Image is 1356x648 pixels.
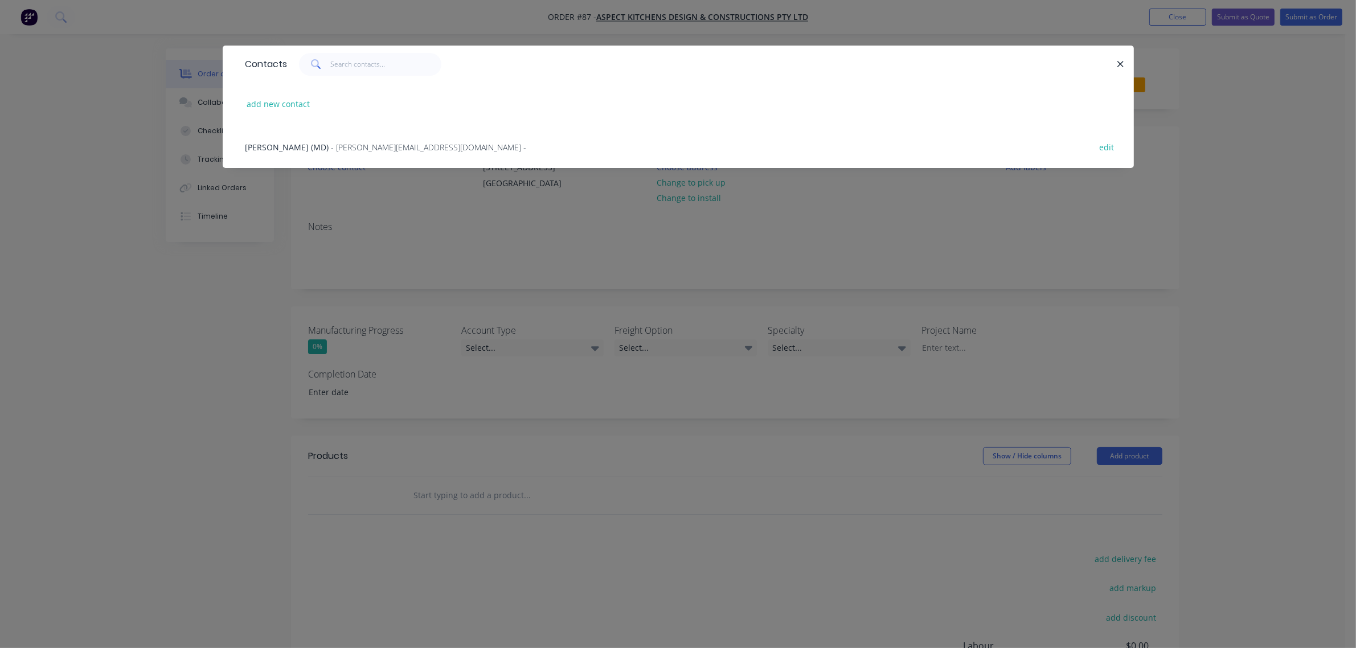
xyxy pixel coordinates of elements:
div: Contacts [240,46,288,83]
span: - [PERSON_NAME][EMAIL_ADDRESS][DOMAIN_NAME] - [331,142,527,153]
button: edit [1093,139,1120,154]
button: add new contact [241,96,316,112]
input: Search contacts... [330,53,441,76]
span: [PERSON_NAME] (MD) [245,142,329,153]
